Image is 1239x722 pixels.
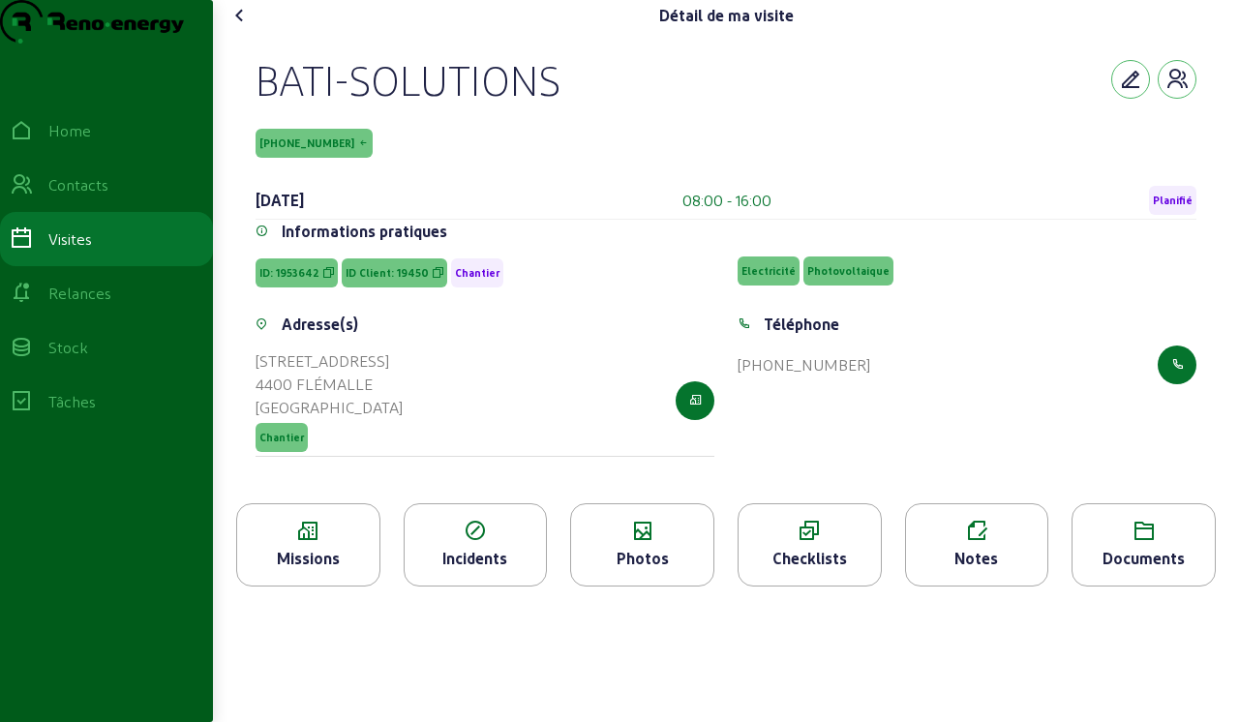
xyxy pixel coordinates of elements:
[282,313,358,336] div: Adresse(s)
[739,547,881,570] div: Checklists
[256,373,403,396] div: 4400 FLÉMALLE
[48,173,108,196] div: Contacts
[346,266,429,280] span: ID Client: 19450
[764,313,839,336] div: Téléphone
[48,390,96,413] div: Tâches
[259,431,304,444] span: Chantier
[48,282,111,305] div: Relances
[1073,547,1215,570] div: Documents
[256,396,403,419] div: [GEOGRAPHIC_DATA]
[1153,194,1193,207] span: Planifié
[906,547,1048,570] div: Notes
[48,336,88,359] div: Stock
[259,136,354,150] span: [PHONE_NUMBER]
[659,4,794,27] div: Détail de ma visite
[256,54,560,105] div: BATI-SOLUTIONS
[282,220,447,243] div: Informations pratiques
[48,227,92,251] div: Visites
[738,353,870,376] div: [PHONE_NUMBER]
[48,119,91,142] div: Home
[571,547,713,570] div: Photos
[807,264,890,278] span: Photovoltaique
[682,189,771,212] div: 08:00 - 16:00
[455,266,499,280] span: Chantier
[405,547,547,570] div: Incidents
[237,547,379,570] div: Missions
[741,264,796,278] span: Electricité
[256,349,403,373] div: [STREET_ADDRESS]
[256,189,304,212] div: [DATE]
[259,266,319,280] span: ID: 1953642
